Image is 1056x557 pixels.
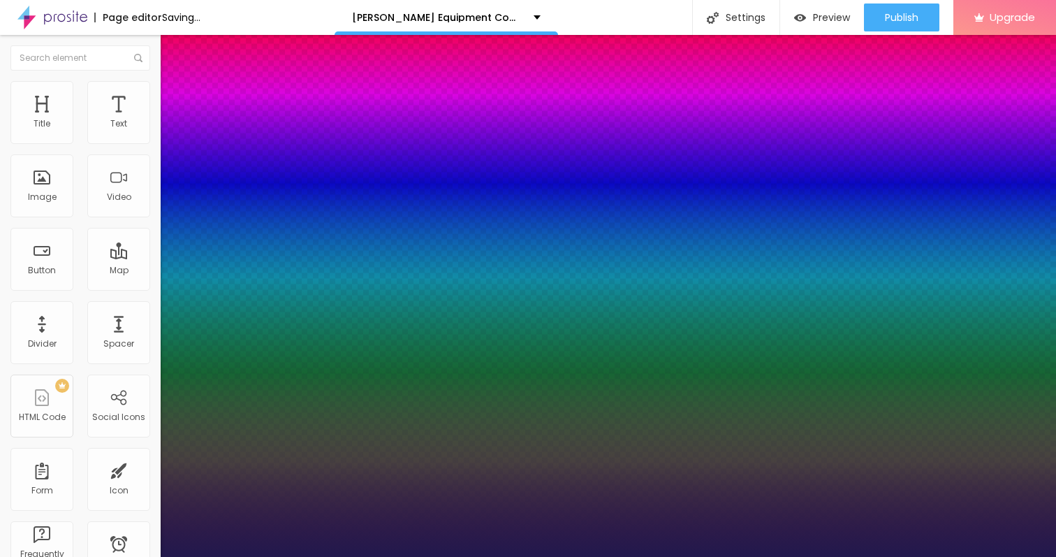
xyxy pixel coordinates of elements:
div: Image [28,192,57,202]
span: Upgrade [990,11,1035,23]
img: view-1.svg [794,12,806,24]
img: Icone [134,54,142,62]
div: Icon [110,486,129,495]
div: Video [107,192,131,202]
div: Map [110,266,129,275]
button: Publish [864,3,939,31]
div: Page editor [94,13,162,22]
span: Publish [885,12,918,23]
div: Divider [28,339,57,349]
div: Button [28,266,56,275]
img: Icone [707,12,719,24]
p: [PERSON_NAME] Equipment Company [352,13,523,22]
button: Preview [780,3,864,31]
div: Social Icons [92,412,145,422]
div: Text [110,119,127,129]
span: Preview [813,12,850,23]
div: Spacer [103,339,134,349]
div: Form [31,486,53,495]
input: Search element [10,45,150,71]
div: HTML Code [19,412,66,422]
div: Saving... [162,13,200,22]
div: Title [34,119,50,129]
